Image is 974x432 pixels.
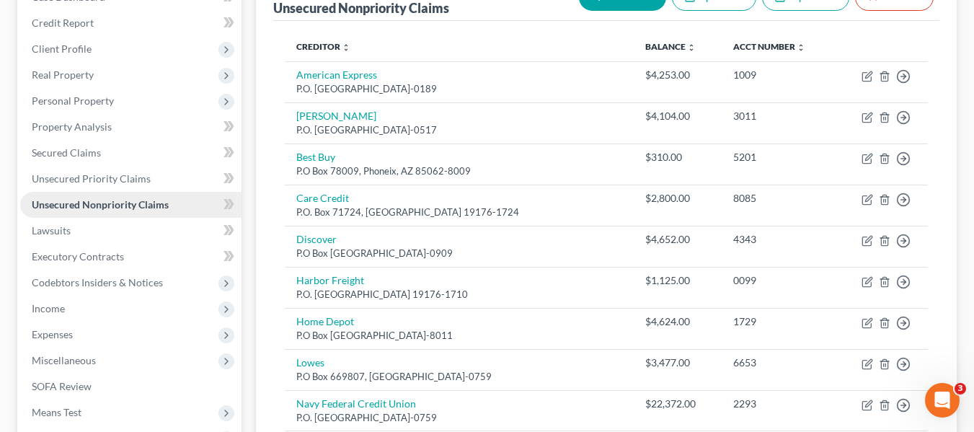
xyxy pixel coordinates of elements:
a: Property Analysis [20,114,242,140]
a: Secured Claims [20,140,242,166]
div: 6653 [733,356,823,370]
div: 3011 [733,109,823,123]
div: $4,624.00 [645,314,710,329]
div: 4343 [733,232,823,247]
span: Means Test [32,406,81,418]
div: 8085 [733,191,823,206]
span: Miscellaneous [32,354,96,366]
a: Credit Report [20,10,242,36]
a: Lowes [296,356,324,369]
a: American Express [296,69,377,81]
a: Creditor unfold_more [296,41,350,52]
div: 5201 [733,150,823,164]
span: Unsecured Nonpriority Claims [32,198,169,211]
a: Discover [296,233,337,245]
div: P.O. Box 71724, [GEOGRAPHIC_DATA] 19176-1724 [296,206,622,219]
div: $3,477.00 [645,356,710,370]
span: Codebtors Insiders & Notices [32,276,163,288]
div: $22,372.00 [645,397,710,411]
a: Care Credit [296,192,349,204]
a: Best Buy [296,151,335,163]
a: SOFA Review [20,374,242,400]
span: Expenses [32,328,73,340]
div: P.O Box 78009, Phoneix, AZ 85062-8009 [296,164,622,178]
span: Personal Property [32,94,114,107]
div: P.O Box [GEOGRAPHIC_DATA]-8011 [296,329,622,343]
span: Unsecured Priority Claims [32,172,151,185]
div: $310.00 [645,150,710,164]
span: Credit Report [32,17,94,29]
div: 0099 [733,273,823,288]
div: $4,253.00 [645,68,710,82]
div: P.O Box [GEOGRAPHIC_DATA]-0909 [296,247,622,260]
a: Lawsuits [20,218,242,244]
iframe: Intercom live chat [925,383,960,418]
span: 3 [955,383,966,394]
div: P.O. [GEOGRAPHIC_DATA]-0517 [296,123,622,137]
i: unfold_more [797,43,805,52]
i: unfold_more [342,43,350,52]
span: Executory Contracts [32,250,124,263]
a: [PERSON_NAME] [296,110,376,122]
a: Acct Number unfold_more [733,41,805,52]
i: unfold_more [687,43,696,52]
a: Navy Federal Credit Union [296,397,416,410]
span: Lawsuits [32,224,71,237]
div: 2293 [733,397,823,411]
a: Home Depot [296,315,354,327]
a: Unsecured Nonpriority Claims [20,192,242,218]
div: P.O. [GEOGRAPHIC_DATA]-0189 [296,82,622,96]
span: Secured Claims [32,146,101,159]
div: $1,125.00 [645,273,710,288]
div: 1009 [733,68,823,82]
div: $4,652.00 [645,232,710,247]
a: Balance unfold_more [645,41,696,52]
div: $4,104.00 [645,109,710,123]
span: Client Profile [32,43,92,55]
span: SOFA Review [32,380,92,392]
div: 1729 [733,314,823,329]
span: Property Analysis [32,120,112,133]
span: Income [32,302,65,314]
div: P.O Box 669807, [GEOGRAPHIC_DATA]-0759 [296,370,622,384]
span: Real Property [32,69,94,81]
a: Unsecured Priority Claims [20,166,242,192]
a: Harbor Freight [296,274,364,286]
div: P.O. [GEOGRAPHIC_DATA] 19176-1710 [296,288,622,301]
div: $2,800.00 [645,191,710,206]
a: Executory Contracts [20,244,242,270]
div: P.O. [GEOGRAPHIC_DATA]-0759 [296,411,622,425]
